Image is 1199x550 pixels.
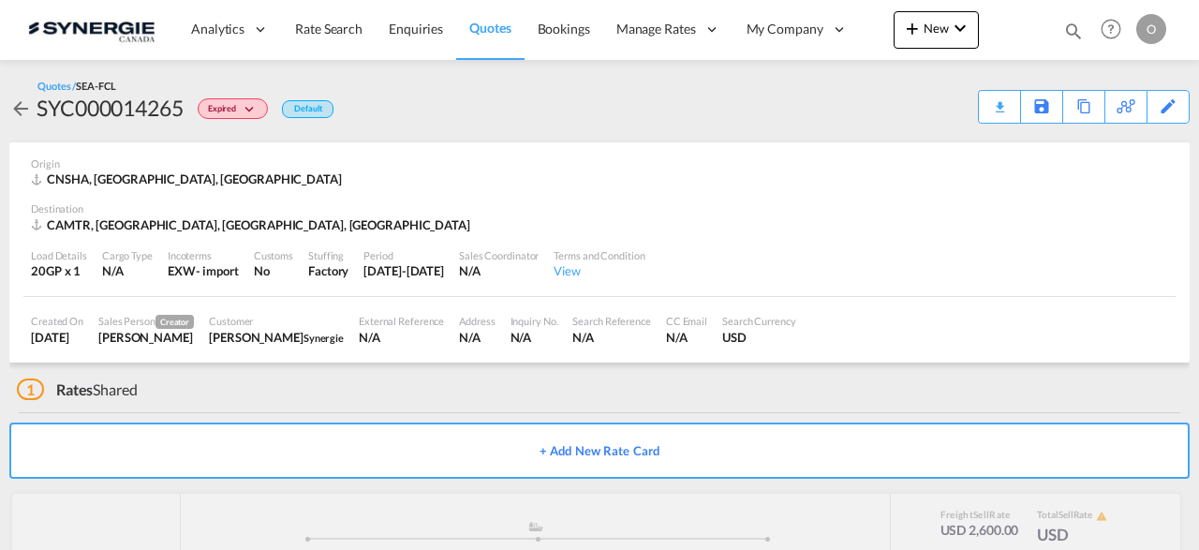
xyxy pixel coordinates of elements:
[459,248,539,262] div: Sales Coordinator
[554,262,644,279] div: View
[31,156,1168,171] div: Origin
[303,332,344,344] span: Synergie
[949,17,971,39] md-icon: icon-chevron-down
[98,329,194,346] div: Rosa Ho
[666,314,707,328] div: CC Email
[98,314,194,329] div: Sales Person
[363,262,444,279] div: 31 Aug 2025
[168,248,239,262] div: Incoterms
[56,380,94,398] span: Rates
[155,315,194,329] span: Creator
[988,91,1011,108] div: Quote PDF is not available at this time
[1063,21,1084,49] div: icon-magnify
[363,248,444,262] div: Period
[1095,13,1127,45] span: Help
[459,314,495,328] div: Address
[9,423,1190,479] button: + Add New Rate Card
[184,93,273,123] div: Change Status Here
[254,262,293,279] div: No
[616,20,696,38] span: Manage Rates
[208,103,241,121] span: Expired
[554,248,644,262] div: Terms and Condition
[295,21,363,37] span: Rate Search
[308,248,348,262] div: Stuffing
[254,248,293,262] div: Customs
[359,329,444,346] div: N/A
[747,20,823,38] span: My Company
[901,21,971,36] span: New
[191,20,244,38] span: Analytics
[722,314,796,328] div: Search Currency
[538,21,590,37] span: Bookings
[1136,14,1166,44] div: O
[282,100,333,118] div: Default
[102,248,153,262] div: Cargo Type
[666,329,707,346] div: N/A
[469,20,511,36] span: Quotes
[76,80,115,92] span: SEA-FCL
[31,329,83,346] div: 22 Aug 2025
[102,262,153,279] div: N/A
[47,171,342,186] span: CNSHA, [GEOGRAPHIC_DATA], [GEOGRAPHIC_DATA]
[894,11,979,49] button: icon-plus 400-fgNewicon-chevron-down
[31,171,347,187] div: CNSHA, Shanghai, Asia Pacific
[241,105,263,115] md-icon: icon-chevron-down
[722,329,796,346] div: USD
[37,79,116,93] div: Quotes /SEA-FCL
[31,201,1168,216] div: Destination
[9,97,32,120] md-icon: icon-arrow-left
[196,262,239,279] div: - import
[209,329,344,346] div: nancy gingras
[901,17,924,39] md-icon: icon-plus 400-fg
[9,93,37,123] div: icon-arrow-left
[17,379,44,400] span: 1
[459,329,495,346] div: N/A
[31,248,87,262] div: Load Details
[1021,91,1062,123] div: Save As Template
[1095,13,1136,47] div: Help
[198,98,268,119] div: Change Status Here
[1063,21,1084,41] md-icon: icon-magnify
[31,314,83,328] div: Created On
[209,314,344,328] div: Customer
[511,329,558,346] div: N/A
[359,314,444,328] div: External Reference
[37,93,184,123] div: SYC000014265
[572,314,650,328] div: Search Reference
[17,379,138,400] div: Shared
[511,314,558,328] div: Inquiry No.
[572,329,650,346] div: N/A
[459,262,539,279] div: N/A
[988,94,1011,108] md-icon: icon-download
[31,262,87,279] div: 20GP x 1
[168,262,196,279] div: EXW
[308,262,348,279] div: Factory Stuffing
[389,21,443,37] span: Enquiries
[31,216,475,233] div: CAMTR, Montreal, QC, Americas
[28,8,155,51] img: 1f56c880d42311ef80fc7dca854c8e59.png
